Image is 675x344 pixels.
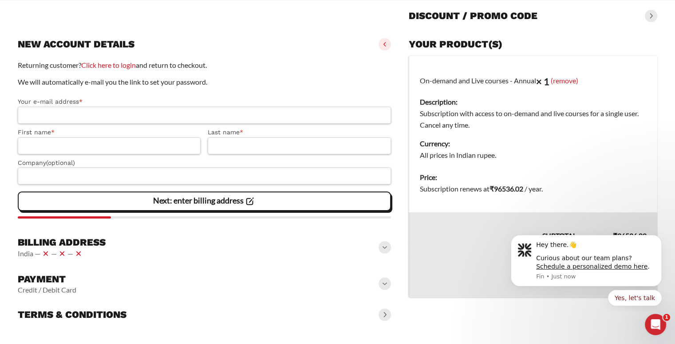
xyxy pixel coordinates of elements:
span: Subscription renews at . [420,184,543,193]
dt: Price: [420,172,647,183]
span: / year [525,184,541,193]
a: Click here to login [81,61,136,69]
dd: All prices in Indian rupee. [420,149,647,161]
h3: Payment [18,273,76,285]
h3: Terms & conditions [18,309,126,321]
h3: Discount / promo code [409,10,537,22]
label: Company [18,158,391,168]
label: Your e-mail address [18,97,391,107]
h3: New account details [18,38,134,51]
iframe: Intercom notifications message [497,227,675,311]
vaadin-horizontal-layout: Credit / Debit Card [18,285,76,294]
th: Total [409,258,587,297]
a: (remove) [551,76,578,84]
dt: Currency: [420,138,647,149]
label: First name [18,127,201,137]
td: On-demand and Live courses - Annual [409,56,657,167]
vaadin-horizontal-layout: India — — — [18,248,106,259]
span: 1 [663,314,670,321]
span: (optional) [46,159,75,166]
dd: Subscription with access to on-demand and live courses for a single user. Cancel any time. [420,108,647,131]
h3: Billing address [18,236,106,249]
dt: Description: [420,96,647,108]
strong: × 1 [536,75,549,87]
th: Tax [409,242,587,258]
p: Returning customer? and return to checkout. [18,59,391,71]
label: Last name [208,127,391,137]
p: We will automatically e-mail you the link to set your password. [18,76,391,88]
span: ₹ [489,184,494,193]
bdi: 96536.02 [489,184,523,193]
iframe: Intercom live chat [645,314,666,335]
vaadin-button: Next: enter billing address [18,192,391,211]
th: Subtotal [409,212,587,242]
